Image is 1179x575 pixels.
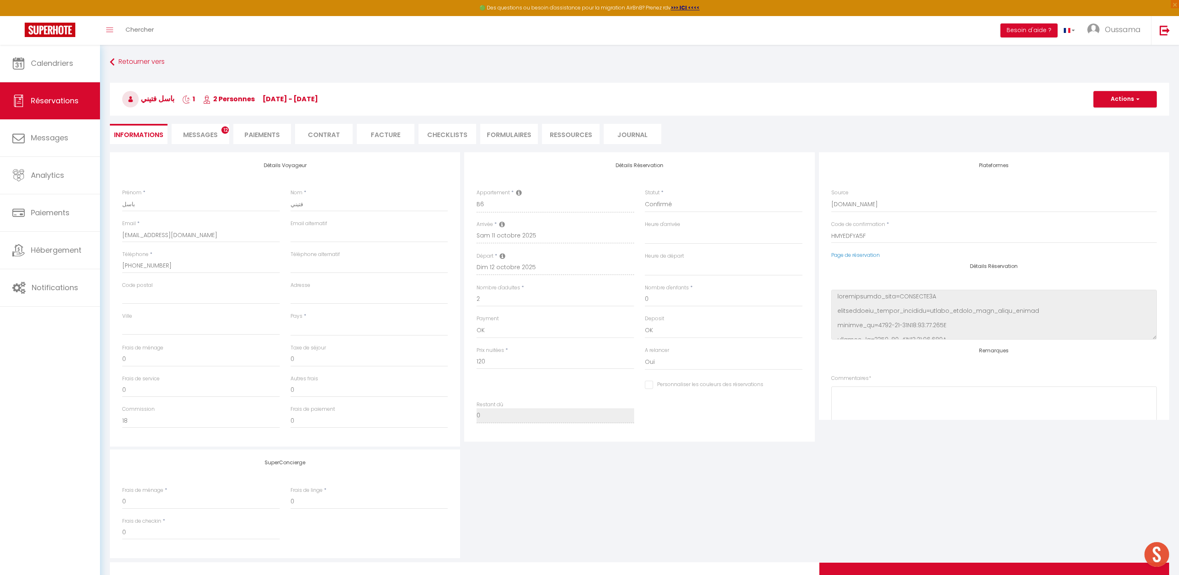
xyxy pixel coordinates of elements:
label: Nombre d'adultes [477,284,520,292]
h4: Détails Voyageur [122,163,448,168]
li: Journal [604,124,661,144]
label: Frais de ménage [122,344,163,352]
a: ... Oussama [1081,16,1151,45]
label: Payment [477,315,499,323]
label: Commission [122,405,155,413]
span: Analytics [31,170,64,180]
label: Taxe de séjour [291,344,326,352]
span: [DATE] - [DATE] [263,94,318,104]
label: Départ [477,252,493,260]
li: Paiements [233,124,291,144]
img: ... [1087,23,1100,36]
label: Prix nuitées [477,347,504,354]
span: Messages [183,130,218,140]
span: Paiements [31,207,70,218]
label: Prénom [122,189,142,197]
span: 1 [182,94,195,104]
h4: Détails Réservation [477,163,802,168]
label: Heure d'arrivée [645,221,680,228]
li: Facture [357,124,414,144]
label: Frais de paiement [291,405,335,413]
span: Chercher [126,25,154,34]
a: Retourner vers [110,55,1169,70]
label: Nom [291,189,302,197]
label: Heure de départ [645,252,684,260]
label: A relancer [645,347,669,354]
label: Frais de linge [291,487,323,494]
label: Téléphone [122,251,149,258]
h4: Plateformes [831,163,1157,168]
label: Nombre d'enfants [645,284,689,292]
li: Informations [110,124,167,144]
label: Code de confirmation [831,221,885,228]
a: Page de réservation [831,251,880,258]
label: Autres frais [291,375,318,383]
label: Arrivée [477,221,493,228]
button: Besoin d'aide ? [1000,23,1058,37]
span: Oussama [1105,24,1141,35]
li: Ressources [542,124,600,144]
h4: SuperConcierge [122,460,448,466]
label: Code postal [122,282,153,289]
label: Statut [645,189,660,197]
li: Contrat [295,124,353,144]
span: Messages [31,133,68,143]
label: Pays [291,312,302,320]
label: Source [831,189,849,197]
li: FORMULAIRES [480,124,538,144]
div: Ouvrir le chat [1144,542,1169,567]
span: Réservations [31,95,79,106]
li: CHECKLISTS [419,124,476,144]
label: Email alternatif [291,220,327,228]
img: logout [1160,25,1170,35]
h4: Remarques [831,348,1157,354]
label: Commentaires [831,375,871,382]
label: Téléphone alternatif [291,251,340,258]
label: Adresse [291,282,310,289]
a: >>> ICI <<<< [671,4,700,11]
span: Hébergement [31,245,81,255]
img: Super Booking [25,23,75,37]
h4: Détails Réservation [831,263,1157,269]
span: Notifications [32,282,78,293]
label: Email [122,220,136,228]
label: Restant dû [477,401,503,409]
button: Actions [1093,91,1157,107]
span: Calendriers [31,58,73,68]
label: Ville [122,312,132,320]
a: Chercher [119,16,160,45]
label: Frais de checkin [122,517,161,525]
label: Appartement [477,189,510,197]
label: Frais de service [122,375,160,383]
span: 12 [221,126,229,134]
span: 2 Personnes [203,94,255,104]
label: Deposit [645,315,664,323]
span: باسل فتيني [122,93,174,104]
label: Frais de ménage [122,487,163,494]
